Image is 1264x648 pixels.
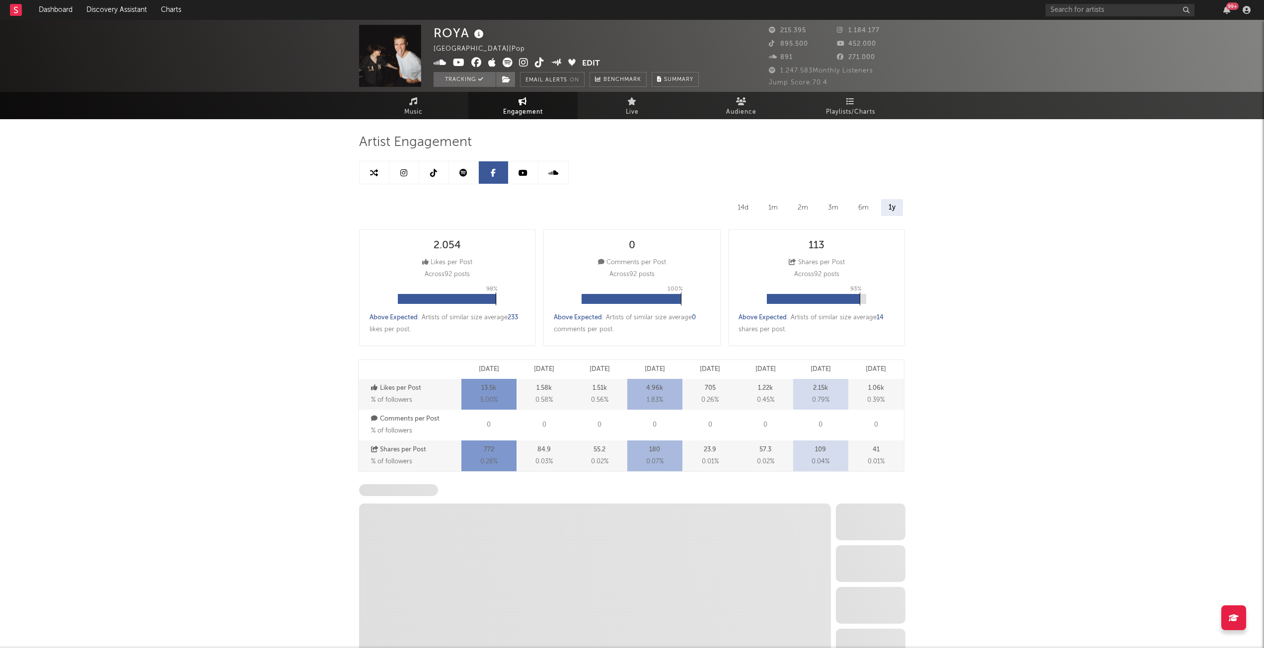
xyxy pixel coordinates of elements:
span: 0.04 % [812,456,829,468]
span: 0.01 % [702,456,719,468]
p: 772 [484,444,494,456]
p: [DATE] [590,363,610,375]
span: 1.83 % [647,394,663,406]
span: Engagement [503,106,543,118]
p: [DATE] [534,363,554,375]
p: Shares per Post [371,444,459,456]
span: Live [626,106,639,118]
div: 0 [738,410,793,440]
a: Audience [687,92,796,119]
a: Live [578,92,687,119]
span: Benchmark [603,74,641,86]
span: 14 [877,314,884,321]
div: 0 [627,410,682,440]
p: Across 92 posts [425,269,470,281]
div: Shares per Post [789,257,845,269]
span: 0.56 % [591,394,608,406]
p: 23.9 [704,444,716,456]
span: 0.26 % [701,394,719,406]
button: Edit [582,58,600,70]
p: [DATE] [645,363,665,375]
span: % of followers [371,428,412,434]
p: 1.51k [593,382,607,394]
span: 895.500 [769,41,808,47]
p: 41 [873,444,880,456]
p: 1.58k [536,382,552,394]
p: 2.15k [813,382,828,394]
span: 0.07 % [646,456,664,468]
div: 99 + [1226,2,1239,10]
em: On [570,77,579,83]
a: Music [359,92,468,119]
div: 0 [848,410,903,440]
span: 0.28 % [480,456,498,468]
span: Playlists/Charts [826,106,875,118]
button: Email AlertsOn [520,72,585,87]
a: Playlists/Charts [796,92,905,119]
input: Search for artists [1045,4,1194,16]
span: 0.01 % [868,456,885,468]
p: 84.9 [537,444,551,456]
span: 452.000 [837,41,876,47]
span: % of followers [371,458,412,465]
div: 0 [461,410,517,440]
div: 14d [730,199,756,216]
p: Comments per Post [371,413,459,425]
span: 0.58 % [535,394,553,406]
span: 215.395 [769,27,806,34]
span: 0.02 % [591,456,608,468]
span: 0.03 % [535,456,553,468]
span: Jump Score: 70.4 [769,79,827,86]
p: 55.2 [594,444,605,456]
p: 705 [705,382,716,394]
span: Audience [726,106,756,118]
p: [DATE] [755,363,776,375]
p: Across 92 posts [609,269,655,281]
div: 113 [809,240,824,252]
div: Comments per Post [598,257,666,269]
span: % of followers [371,397,412,403]
p: 1.06k [868,382,884,394]
div: : Artists of similar size average shares per post . [739,312,895,336]
span: 271.000 [837,54,875,61]
p: 98 % [486,283,498,295]
div: : Artists of similar size average comments per post . [554,312,710,336]
p: [DATE] [479,363,499,375]
span: 0.02 % [757,456,774,468]
div: 1y [881,199,903,216]
p: [DATE] [811,363,831,375]
button: Summary [652,72,699,87]
span: Music [404,106,423,118]
div: : Artists of similar size average likes per post . [370,312,526,336]
a: Engagement [468,92,578,119]
div: 0 [629,240,635,252]
p: 93 % [850,283,862,295]
p: 1.22k [758,382,773,394]
span: 0.45 % [757,394,774,406]
p: Likes per Post [371,382,459,394]
span: Summary [664,77,693,82]
span: 233 [508,314,518,321]
span: Facebook Followers [359,484,438,496]
button: 99+ [1223,6,1230,14]
div: 2.054 [434,240,461,252]
p: 4.96k [646,382,663,394]
span: 0 [692,314,696,321]
span: 0.79 % [812,394,829,406]
a: Benchmark [590,72,647,87]
p: 100 % [668,283,683,295]
div: 1m [761,199,785,216]
span: 5.00 % [480,394,498,406]
span: 891 [769,54,793,61]
p: 13.5k [481,382,496,394]
button: Tracking [434,72,496,87]
span: Artist Engagement [359,137,472,148]
p: 57.3 [759,444,771,456]
span: 1.247.583 Monthly Listeners [769,68,873,74]
span: Above Expected [739,314,787,321]
div: 3m [820,199,846,216]
p: Across 92 posts [794,269,839,281]
div: 0 [572,410,627,440]
p: [DATE] [866,363,886,375]
div: 6m [851,199,876,216]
